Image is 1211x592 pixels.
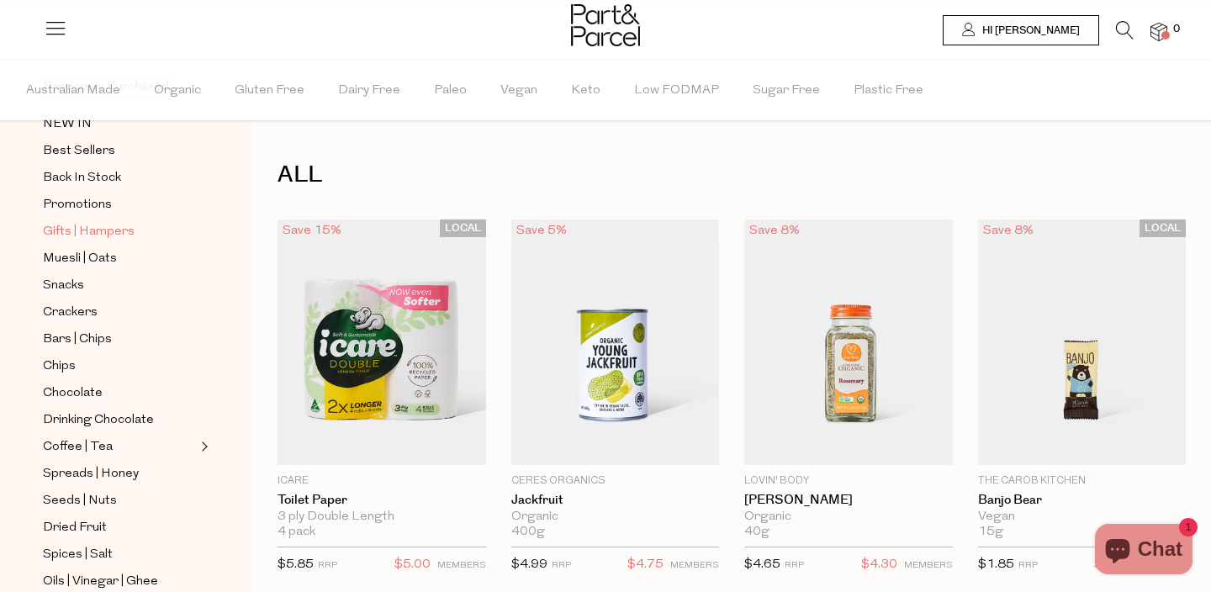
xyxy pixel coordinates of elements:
[1140,219,1186,237] span: LOCAL
[744,219,953,465] img: Rosemary
[43,571,196,592] a: Oils | Vinegar | Ghee
[43,436,196,457] a: Coffee | Tea
[744,473,953,489] p: Lovin' Body
[904,561,953,570] small: MEMBERS
[235,61,304,120] span: Gluten Free
[278,156,1186,194] h1: ALL
[43,194,196,215] a: Promotions
[278,219,486,465] img: Toilet Paper
[511,510,720,525] div: Organic
[978,219,1039,242] div: Save 8%
[43,140,196,161] a: Best Sellers
[511,525,545,540] span: 400g
[1150,23,1167,40] a: 0
[744,510,953,525] div: Organic
[511,493,720,508] a: Jackfruit
[43,518,107,538] span: Dried Fruit
[978,510,1187,525] div: Vegan
[154,61,201,120] span: Organic
[318,561,337,570] small: RRP
[43,410,196,431] a: Drinking Chocolate
[978,558,1014,571] span: $1.85
[43,437,113,457] span: Coffee | Tea
[43,330,112,350] span: Bars | Chips
[511,473,720,489] p: Ceres Organics
[43,167,196,188] a: Back In Stock
[278,493,486,508] a: Toilet Paper
[511,558,547,571] span: $4.99
[43,356,196,377] a: Chips
[43,463,196,484] a: Spreads | Honey
[43,464,139,484] span: Spreads | Honey
[627,554,664,576] span: $4.75
[511,219,572,242] div: Save 5%
[278,219,346,242] div: Save 15%
[978,219,1187,465] img: Banjo Bear
[943,15,1099,45] a: Hi [PERSON_NAME]
[500,61,537,120] span: Vegan
[861,554,897,576] span: $4.30
[978,24,1080,38] span: Hi [PERSON_NAME]
[43,276,84,296] span: Snacks
[43,517,196,538] a: Dried Fruit
[43,249,117,269] span: Muesli | Oats
[744,558,780,571] span: $4.65
[978,525,1003,540] span: 15g
[43,357,76,377] span: Chips
[511,219,720,465] img: Jackfruit
[978,473,1187,489] p: The Carob Kitchen
[744,525,769,540] span: 40g
[753,61,820,120] span: Sugar Free
[43,222,135,242] span: Gifts | Hampers
[197,436,209,457] button: Expand/Collapse Coffee | Tea
[43,168,121,188] span: Back In Stock
[278,473,486,489] p: icare
[571,4,640,46] img: Part&Parcel
[43,490,196,511] a: Seeds | Nuts
[43,302,196,323] a: Crackers
[440,219,486,237] span: LOCAL
[785,561,804,570] small: RRP
[394,554,431,576] span: $5.00
[43,491,117,511] span: Seeds | Nuts
[43,195,112,215] span: Promotions
[43,383,196,404] a: Chocolate
[1169,22,1184,37] span: 0
[43,383,103,404] span: Chocolate
[43,303,98,323] span: Crackers
[43,572,158,592] span: Oils | Vinegar | Ghee
[278,525,315,540] span: 4 pack
[43,114,196,135] a: NEW IN
[43,545,113,565] span: Spices | Salt
[434,61,467,120] span: Paleo
[978,493,1187,508] a: Banjo Bear
[43,221,196,242] a: Gifts | Hampers
[43,114,92,135] span: NEW IN
[43,544,196,565] a: Spices | Salt
[1018,561,1038,570] small: RRP
[43,275,196,296] a: Snacks
[278,510,486,525] div: 3 ply Double Length
[278,558,314,571] span: $5.85
[43,248,196,269] a: Muesli | Oats
[670,561,719,570] small: MEMBERS
[552,561,571,570] small: RRP
[437,561,486,570] small: MEMBERS
[744,493,953,508] a: [PERSON_NAME]
[26,61,120,120] span: Australian Made
[854,61,923,120] span: Plastic Free
[571,61,600,120] span: Keto
[1090,524,1198,579] inbox-online-store-chat: Shopify online store chat
[43,410,154,431] span: Drinking Chocolate
[338,61,400,120] span: Dairy Free
[43,141,115,161] span: Best Sellers
[43,329,196,350] a: Bars | Chips
[634,61,719,120] span: Low FODMAP
[744,219,805,242] div: Save 8%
